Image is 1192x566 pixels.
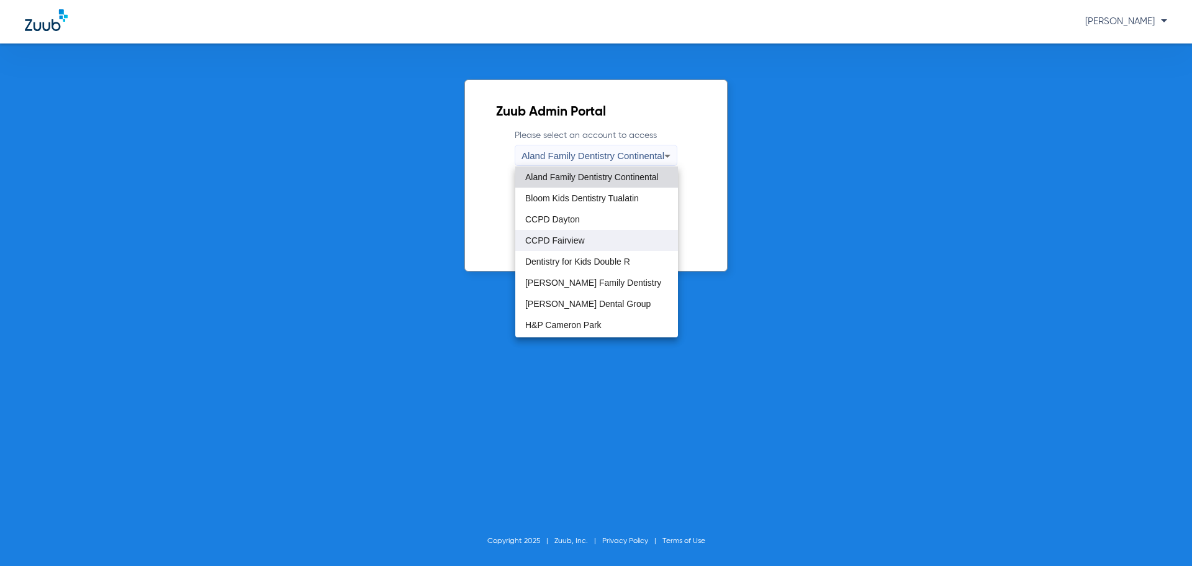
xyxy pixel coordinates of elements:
[525,257,630,266] span: Dentistry for Kids Double R
[525,173,659,181] span: Aland Family Dentistry Continental
[525,194,639,203] span: Bloom Kids Dentistry Tualatin
[525,278,661,287] span: [PERSON_NAME] Family Dentistry
[1130,506,1192,566] iframe: Chat Widget
[525,215,580,224] span: CCPD Dayton
[525,236,585,245] span: CCPD Fairview
[525,321,602,329] span: H&P Cameron Park
[525,299,651,308] span: [PERSON_NAME] Dental Group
